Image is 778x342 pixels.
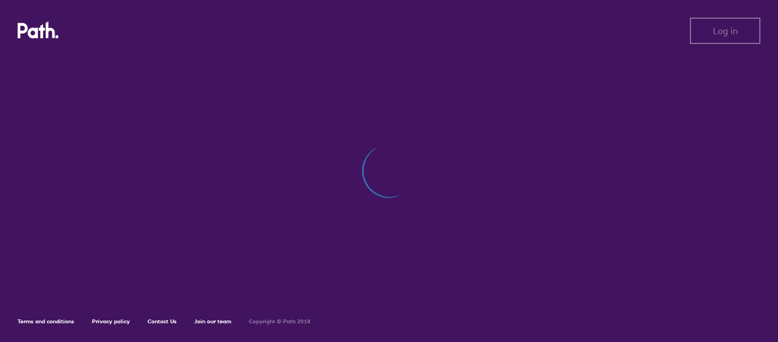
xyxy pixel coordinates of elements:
[18,318,74,325] a: Terms and conditions
[92,318,130,325] a: Privacy policy
[148,318,177,325] a: Contact Us
[713,26,738,36] span: Log in
[194,318,231,325] a: Join our team
[690,18,760,44] button: Log in
[249,318,311,325] h6: Copyright © Path 2018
